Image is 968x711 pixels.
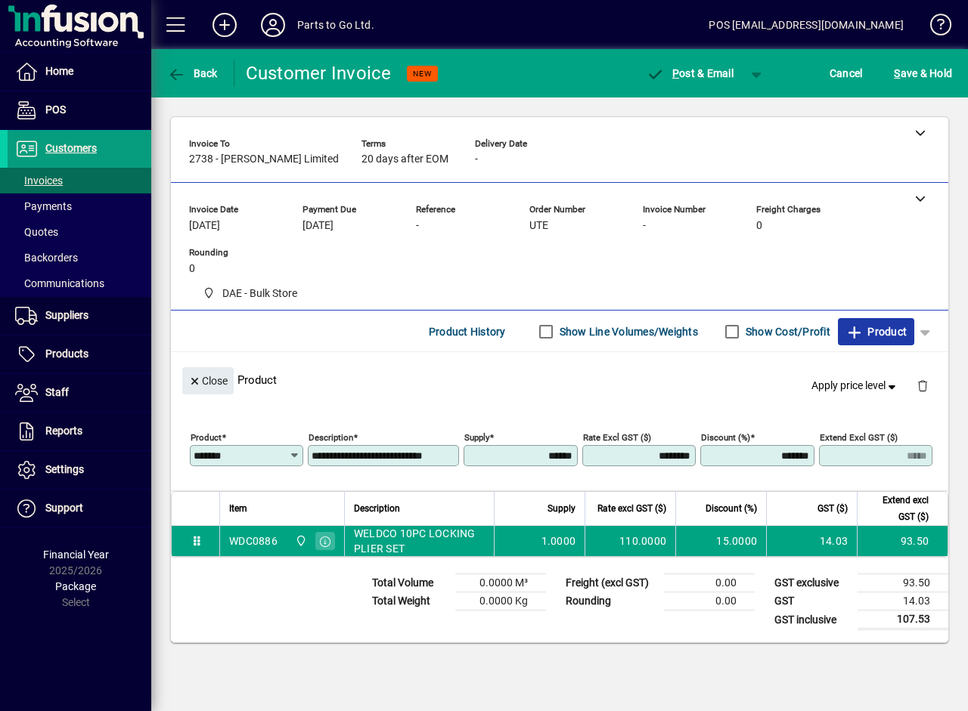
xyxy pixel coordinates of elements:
a: Communications [8,270,151,296]
a: Support [8,490,151,527]
span: Back [167,67,218,79]
mat-label: Supply [464,432,489,443]
span: Discount (%) [706,500,757,517]
span: Payments [15,200,72,212]
div: Parts to Go Ltd. [297,13,374,37]
span: 0 [756,220,762,232]
span: DAE - Bulk Store [197,284,303,303]
span: DAE - Bulk Store [291,533,309,549]
span: - [416,220,419,232]
td: Rounding [558,592,664,611]
span: Products [45,348,88,360]
button: Delete [904,367,941,403]
span: Apply price level [811,378,899,394]
td: Total Weight [365,592,455,611]
button: Product History [423,318,512,345]
span: Product [845,320,907,344]
td: Total Volume [365,574,455,592]
td: 0.00 [664,592,755,611]
a: Products [8,335,151,373]
span: Customers [45,142,97,154]
app-page-header-button: Close [178,373,237,387]
div: Customer Invoice [246,61,392,85]
mat-label: Discount (%) [701,432,750,443]
span: Package [55,580,96,592]
span: POS [45,104,66,116]
td: 15.0000 [675,526,766,556]
button: Apply price level [805,373,905,400]
span: WELDCO 10PC LOCKING PLIER SET [354,526,485,556]
mat-label: Extend excl GST ($) [820,432,898,443]
a: Home [8,53,151,91]
a: Staff [8,374,151,412]
span: 2738 - [PERSON_NAME] Limited [189,153,339,165]
span: ave & Hold [894,61,952,85]
a: Suppliers [8,297,151,335]
div: 110.0000 [594,533,666,549]
span: Home [45,65,73,77]
td: 107.53 [858,611,948,629]
td: 0.0000 Kg [455,592,546,611]
button: Product [838,318,914,345]
span: Suppliers [45,309,88,321]
div: WDC0886 [229,533,278,549]
td: 0.0000 M³ [455,574,546,592]
span: Invoices [15,175,63,187]
span: Quotes [15,226,58,238]
span: Rounding [189,248,280,258]
span: DAE - Bulk Store [222,286,297,301]
td: Freight (excl GST) [558,574,664,592]
span: Reports [45,425,82,437]
button: Profile [249,11,297,39]
a: Invoices [8,168,151,193]
label: Show Cost/Profit [743,324,830,339]
mat-label: Rate excl GST ($) [583,432,651,443]
td: GST inclusive [767,611,858,629]
span: NEW [413,69,432,79]
span: 20 days after EOM [361,153,448,165]
span: - [475,153,478,165]
td: 14.03 [766,526,857,556]
a: Payments [8,193,151,219]
button: Cancel [826,60,867,87]
span: 0 [189,263,195,275]
span: ost & Email [646,67,734,79]
mat-label: Product [191,432,222,443]
span: UTE [529,220,548,232]
span: Product History [429,320,506,344]
span: Close [188,369,228,394]
span: Description [354,500,400,517]
a: Quotes [8,219,151,245]
mat-label: Description [309,432,353,443]
span: GST ($) [818,500,848,517]
span: - [643,220,646,232]
label: Show Line Volumes/Weights [557,324,698,339]
a: Settings [8,451,151,489]
span: Cancel [830,61,863,85]
div: POS [EMAIL_ADDRESS][DOMAIN_NAME] [709,13,904,37]
span: Extend excl GST ($) [867,492,929,525]
span: 1.0000 [541,533,576,549]
button: Save & Hold [890,60,956,87]
span: Settings [45,463,84,475]
span: Rate excl GST ($) [597,500,666,517]
span: Financial Year [43,549,109,561]
app-page-header-button: Delete [904,379,941,392]
td: GST exclusive [767,574,858,592]
span: P [672,67,679,79]
td: 14.03 [858,592,948,611]
td: 93.50 [857,526,948,556]
button: Close [182,367,234,394]
span: Staff [45,386,69,398]
button: Back [163,60,222,87]
span: [DATE] [302,220,334,232]
span: Communications [15,277,104,289]
td: 93.50 [858,574,948,592]
span: Backorders [15,252,78,264]
a: POS [8,91,151,129]
span: Support [45,502,83,514]
app-page-header-button: Back [151,60,234,87]
button: Add [200,11,249,39]
span: Item [229,500,247,517]
a: Backorders [8,245,151,270]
